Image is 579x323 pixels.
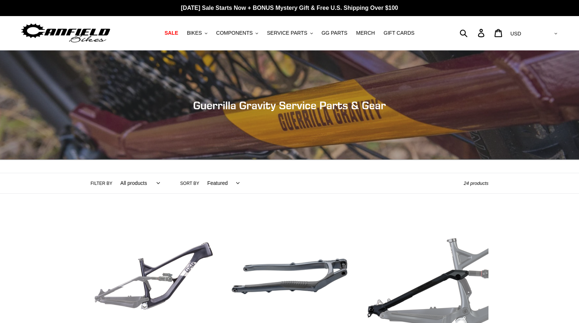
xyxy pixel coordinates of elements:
span: GG PARTS [322,30,348,36]
span: MERCH [356,30,375,36]
img: Canfield Bikes [20,22,111,45]
button: COMPONENTS [212,28,262,38]
label: Filter by [91,180,112,187]
input: Search [464,25,482,41]
span: COMPONENTS [216,30,253,36]
a: GG PARTS [318,28,351,38]
span: SERVICE PARTS [267,30,307,36]
button: BIKES [183,28,211,38]
span: Guerrilla Gravity Service Parts & Gear [193,99,386,112]
a: SALE [161,28,182,38]
span: SALE [165,30,178,36]
label: Sort by [180,180,199,187]
a: GIFT CARDS [380,28,418,38]
span: BIKES [187,30,202,36]
span: 24 products [464,180,488,186]
a: MERCH [353,28,379,38]
button: SERVICE PARTS [263,28,316,38]
span: GIFT CARDS [384,30,415,36]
